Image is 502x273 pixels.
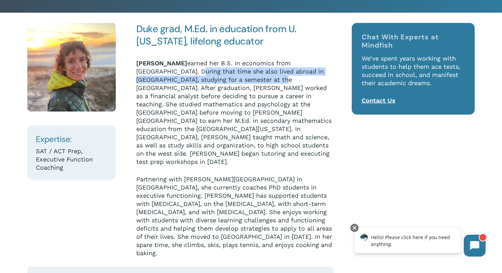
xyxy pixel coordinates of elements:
[136,23,334,48] h4: Duke grad, M.Ed. in education from U. [US_STATE], lifelong educator
[362,33,465,49] h4: Chat With Experts at Mindfish
[27,23,116,112] img: Erin Nakayama Square
[347,222,492,263] iframe: Chatbot
[362,54,465,96] p: We’ve spent years working with students to help them ace tests, succeed in school, and manifest t...
[136,175,334,257] p: Partnering with [PERSON_NAME][GEOGRAPHIC_DATA] in [GEOGRAPHIC_DATA], she currently coaches PhD st...
[36,147,107,172] p: SAT / ACT Prep, Executive Function Coaching
[136,59,334,175] p: earned her B.S. in economics from [GEOGRAPHIC_DATA]. During that time she also lived abroad in [G...
[362,97,395,104] a: Contact Us
[136,60,187,67] strong: [PERSON_NAME]
[36,134,72,144] span: Expertise:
